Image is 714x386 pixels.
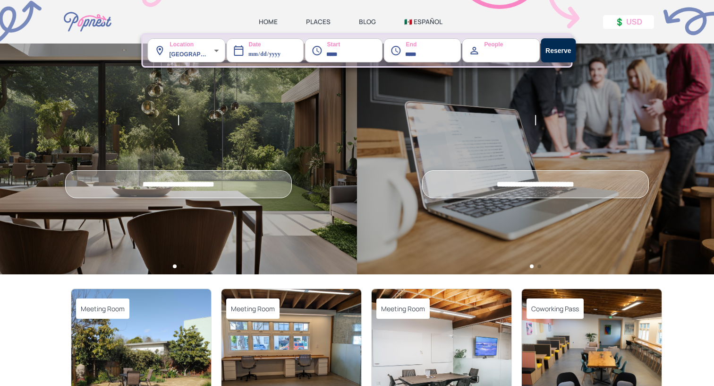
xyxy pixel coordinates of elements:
[233,34,261,49] label: Date
[376,298,430,319] span: Meeting Room
[76,298,129,319] span: Meeting Room
[541,38,576,62] button: Reserve
[527,298,584,319] span: Coworking Pass
[404,18,442,26] a: 🇲🇽 ESPAÑOL
[154,34,194,49] label: Location
[226,298,280,319] span: Meeting Room
[603,15,654,29] button: 💲 USD
[545,47,571,54] strong: Reserve
[390,34,416,49] label: End
[359,18,376,26] a: BLOG
[311,34,340,49] label: Start
[169,38,225,62] div: [GEOGRAPHIC_DATA] ([GEOGRAPHIC_DATA], [GEOGRAPHIC_DATA], [GEOGRAPHIC_DATA])
[259,18,278,26] a: HOME
[469,34,503,49] label: People
[306,18,331,26] a: PLACES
